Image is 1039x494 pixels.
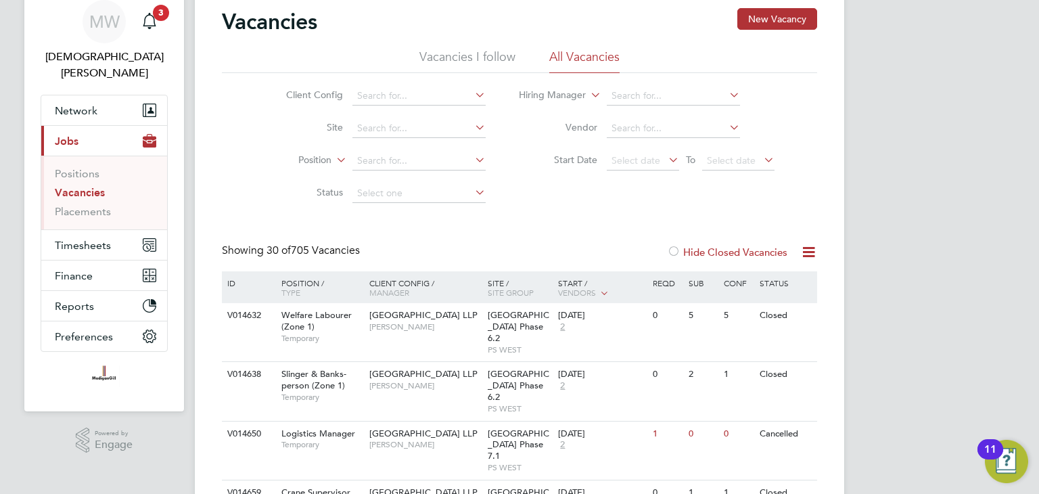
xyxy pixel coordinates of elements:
div: 0 [649,303,685,328]
div: Position / [271,271,366,304]
div: V014632 [224,303,271,328]
div: Reqd [649,271,685,294]
span: To [682,151,699,169]
span: Preferences [55,330,113,343]
span: Site Group [488,287,534,298]
div: 5 [685,303,720,328]
span: [GEOGRAPHIC_DATA] LLP [369,309,478,321]
a: Powered byEngage [76,428,133,453]
span: PS WEST [488,462,552,473]
span: [GEOGRAPHIC_DATA] LLP [369,368,478,380]
span: Temporary [281,439,363,450]
span: 2 [558,380,567,392]
span: [GEOGRAPHIC_DATA] Phase 6.2 [488,368,549,403]
button: Jobs [41,126,167,156]
span: Select date [707,154,756,166]
div: [DATE] [558,310,646,321]
span: Powered by [95,428,133,439]
input: Search for... [607,119,740,138]
span: Engage [95,439,133,451]
div: V014650 [224,422,271,447]
span: 3 [153,5,169,21]
span: Logistics Manager [281,428,355,439]
span: Reports [55,300,94,313]
a: Placements [55,205,111,218]
input: Search for... [607,87,740,106]
div: Sub [685,271,720,294]
a: Go to home page [41,365,168,387]
h2: Vacancies [222,8,317,35]
span: Timesheets [55,239,111,252]
span: Slinger & Banks-person (Zone 1) [281,368,346,391]
div: 1 [649,422,685,447]
img: madigangill-logo-retina.png [89,365,119,387]
span: Select date [611,154,660,166]
span: Jobs [55,135,78,148]
span: 2 [558,439,567,451]
span: Matthew Wise [41,49,168,81]
button: Reports [41,291,167,321]
div: Conf [720,271,756,294]
span: [GEOGRAPHIC_DATA] Phase 7.1 [488,428,549,462]
div: 0 [649,362,685,387]
span: PS WEST [488,403,552,414]
span: Type [281,287,300,298]
button: Preferences [41,321,167,351]
div: Client Config / [366,271,484,304]
div: ID [224,271,271,294]
input: Select one [352,184,486,203]
span: 2 [558,321,567,333]
button: Timesheets [41,230,167,260]
span: 705 Vacancies [267,244,360,257]
label: Status [265,186,343,198]
label: Vendor [519,121,597,133]
li: All Vacancies [549,49,620,73]
div: Closed [756,362,815,387]
label: Start Date [519,154,597,166]
div: Status [756,271,815,294]
label: Site [265,121,343,133]
span: [PERSON_NAME] [369,439,481,450]
button: Network [41,95,167,125]
div: 0 [685,422,720,447]
a: Vacancies [55,186,105,199]
span: Vendors [558,287,596,298]
button: New Vacancy [737,8,817,30]
span: Temporary [281,333,363,344]
button: Finance [41,261,167,290]
div: 1 [720,362,756,387]
div: [DATE] [558,369,646,380]
span: 30 of [267,244,291,257]
span: Welfare Labourer (Zone 1) [281,309,352,332]
div: Jobs [41,156,167,229]
div: 11 [984,449,996,467]
input: Search for... [352,119,486,138]
div: Start / [555,271,649,305]
span: [GEOGRAPHIC_DATA] Phase 6.2 [488,309,549,344]
span: Finance [55,269,93,282]
div: 0 [720,422,756,447]
div: 2 [685,362,720,387]
div: [DATE] [558,428,646,440]
span: PS WEST [488,344,552,355]
div: V014638 [224,362,271,387]
input: Search for... [352,152,486,171]
span: MW [89,13,120,30]
label: Hide Closed Vacancies [667,246,787,259]
span: Temporary [281,392,363,403]
span: [GEOGRAPHIC_DATA] LLP [369,428,478,439]
label: Hiring Manager [508,89,586,102]
span: [PERSON_NAME] [369,380,481,391]
label: Client Config [265,89,343,101]
div: Showing [222,244,363,258]
span: Network [55,104,97,117]
label: Position [254,154,331,167]
button: Open Resource Center, 11 new notifications [985,440,1028,483]
div: Closed [756,303,815,328]
li: Vacancies I follow [419,49,515,73]
div: Cancelled [756,422,815,447]
div: Site / [484,271,555,304]
input: Search for... [352,87,486,106]
span: [PERSON_NAME] [369,321,481,332]
a: Positions [55,167,99,180]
